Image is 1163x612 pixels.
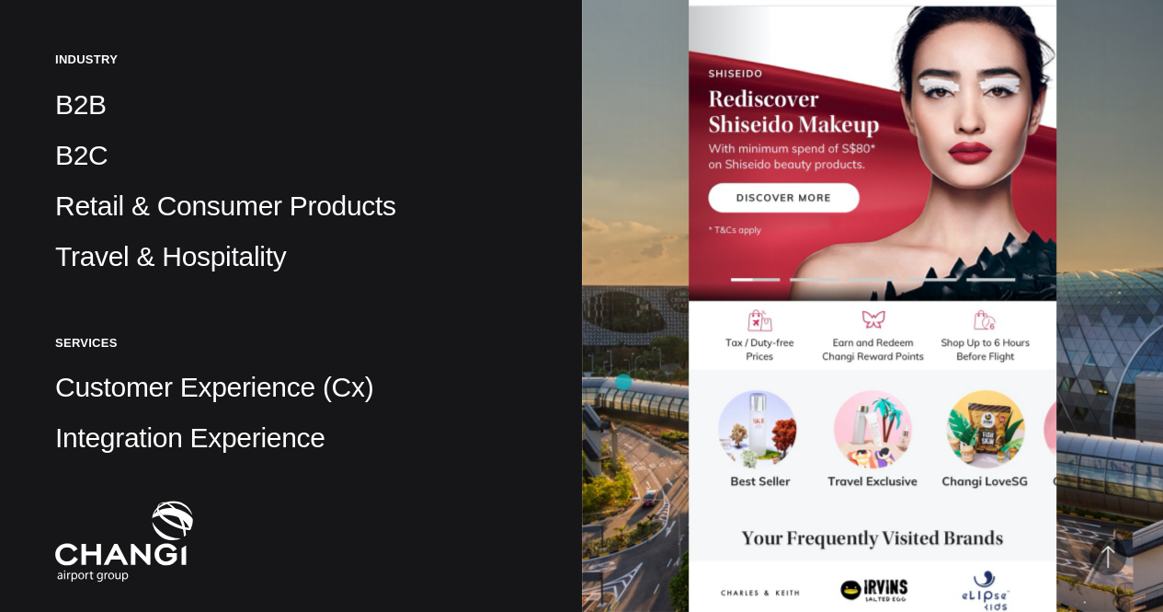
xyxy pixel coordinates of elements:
p: B2C [55,137,527,174]
p: Customer Experience (Cx) [55,369,527,406]
p: B2B [55,87,527,123]
h5: Industry [55,52,527,67]
h5: Services [55,335,527,351]
p: Travel & Hospitality [55,238,527,275]
button: Back to Top [1089,538,1126,575]
p: Integration Experience [55,420,527,456]
p: Retail & Consumer Products [55,188,527,225]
